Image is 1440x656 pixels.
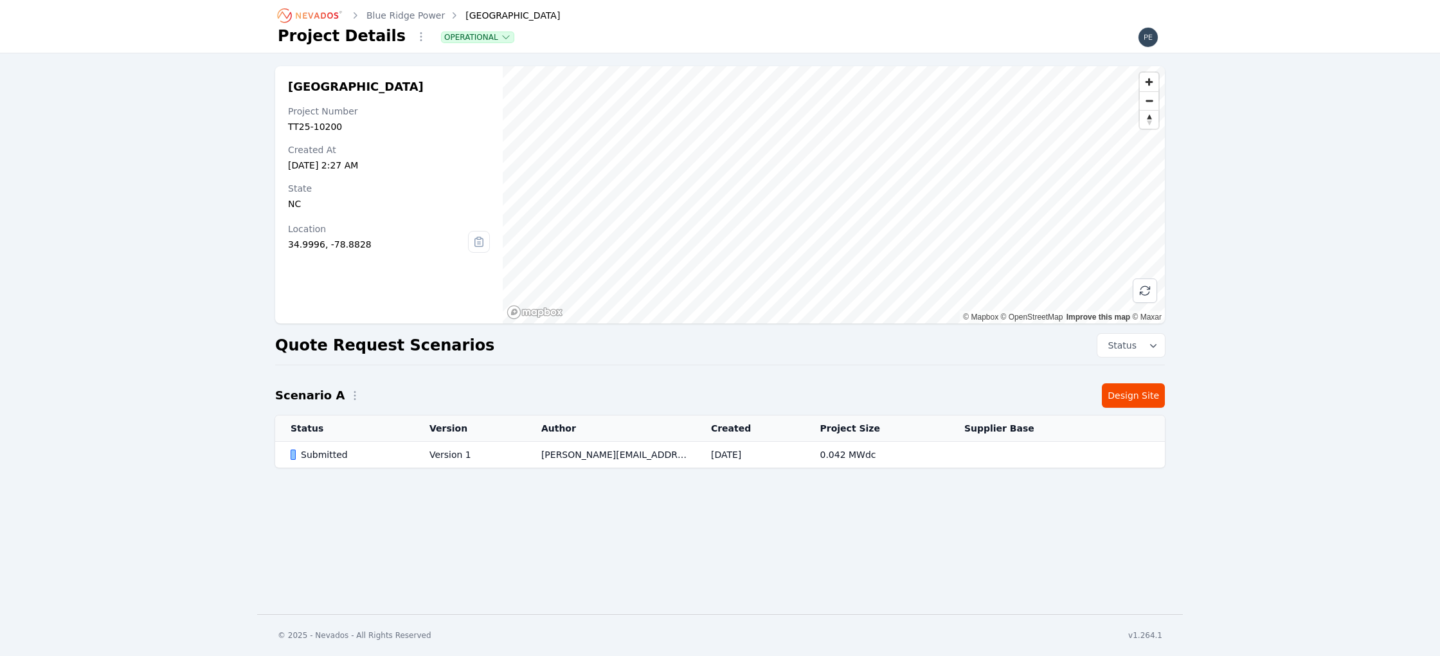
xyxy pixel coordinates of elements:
a: Mapbox homepage [507,305,563,320]
th: Status [275,415,414,442]
td: [DATE] [696,442,805,468]
button: Status [1097,334,1165,357]
div: State [288,182,490,195]
div: [GEOGRAPHIC_DATA] [447,9,560,22]
div: [DATE] 2:27 AM [288,159,490,172]
h2: [GEOGRAPHIC_DATA] [288,79,490,95]
a: Blue Ridge Power [366,9,445,22]
a: Design Site [1102,383,1165,408]
th: Version [414,415,526,442]
td: 0.042 MWdc [805,442,949,468]
div: 34.9996, -78.8828 [288,238,468,251]
th: Created [696,415,805,442]
img: peter@zentered.co [1138,27,1158,48]
th: Project Size [805,415,949,442]
a: Maxar [1132,313,1162,322]
div: NC [288,197,490,210]
a: Mapbox [963,313,998,322]
td: [PERSON_NAME][EMAIL_ADDRESS][PERSON_NAME][DOMAIN_NAME] [526,442,696,468]
button: Operational [442,32,514,42]
h2: Scenario A [275,387,345,405]
nav: Breadcrumb [278,5,560,26]
h1: Project Details [278,26,406,46]
div: TT25-10200 [288,120,490,133]
td: Version 1 [414,442,526,468]
th: Author [526,415,696,442]
div: © 2025 - Nevados - All Rights Reserved [278,630,431,641]
canvas: Map [503,66,1165,323]
th: Supplier Base [949,415,1111,442]
span: Status [1102,339,1137,352]
tr: SubmittedVersion 1[PERSON_NAME][EMAIL_ADDRESS][PERSON_NAME][DOMAIN_NAME][DATE]0.042 MWdc [275,442,1165,468]
div: Submitted [291,448,408,461]
a: OpenStreetMap [1001,313,1063,322]
a: Improve this map [1066,313,1130,322]
div: Location [288,223,468,235]
span: Zoom out [1140,92,1158,110]
div: Project Number [288,105,490,118]
h2: Quote Request Scenarios [275,335,494,356]
div: Created At [288,143,490,156]
button: Zoom out [1140,91,1158,110]
button: Zoom in [1140,73,1158,91]
button: Reset bearing to north [1140,110,1158,129]
div: v1.264.1 [1128,630,1162,641]
span: Reset bearing to north [1140,111,1158,129]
